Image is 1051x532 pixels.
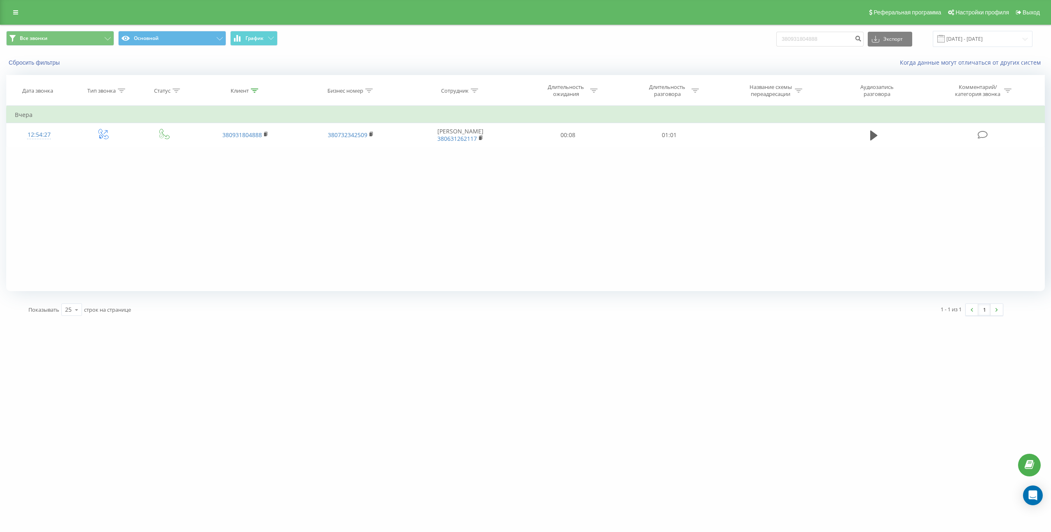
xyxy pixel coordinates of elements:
[154,87,170,94] div: Статус
[230,31,278,46] button: График
[6,59,64,66] button: Сбросить фильтры
[619,123,720,147] td: 01:01
[749,84,793,98] div: Название схемы переадресации
[437,135,477,142] a: 380631262117
[868,32,912,47] button: Экспорт
[404,123,517,147] td: [PERSON_NAME]
[776,32,864,47] input: Поиск по номеру
[22,87,53,94] div: Дата звонка
[1023,9,1040,16] span: Выход
[900,58,1045,66] a: Когда данные могут отличаться от других систем
[118,31,226,46] button: Основной
[954,84,1002,98] div: Комментарий/категория звонка
[15,127,63,143] div: 12:54:27
[231,87,249,94] div: Клиент
[328,131,367,139] a: 380732342509
[1023,485,1043,505] div: Open Intercom Messenger
[645,84,689,98] div: Длительность разговора
[7,107,1045,123] td: Вчера
[222,131,262,139] a: 380931804888
[87,87,116,94] div: Тип звонка
[544,84,588,98] div: Длительность ожидания
[84,306,131,313] span: строк на странице
[327,87,363,94] div: Бизнес номер
[6,31,114,46] button: Все звонки
[850,84,904,98] div: Аудиозапись разговора
[28,306,59,313] span: Показывать
[941,305,962,313] div: 1 - 1 из 1
[955,9,1009,16] span: Настройки профиля
[978,304,990,315] a: 1
[20,35,47,42] span: Все звонки
[517,123,619,147] td: 00:08
[245,35,264,41] span: График
[873,9,941,16] span: Реферальная программа
[441,87,469,94] div: Сотрудник
[65,306,72,314] div: 25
